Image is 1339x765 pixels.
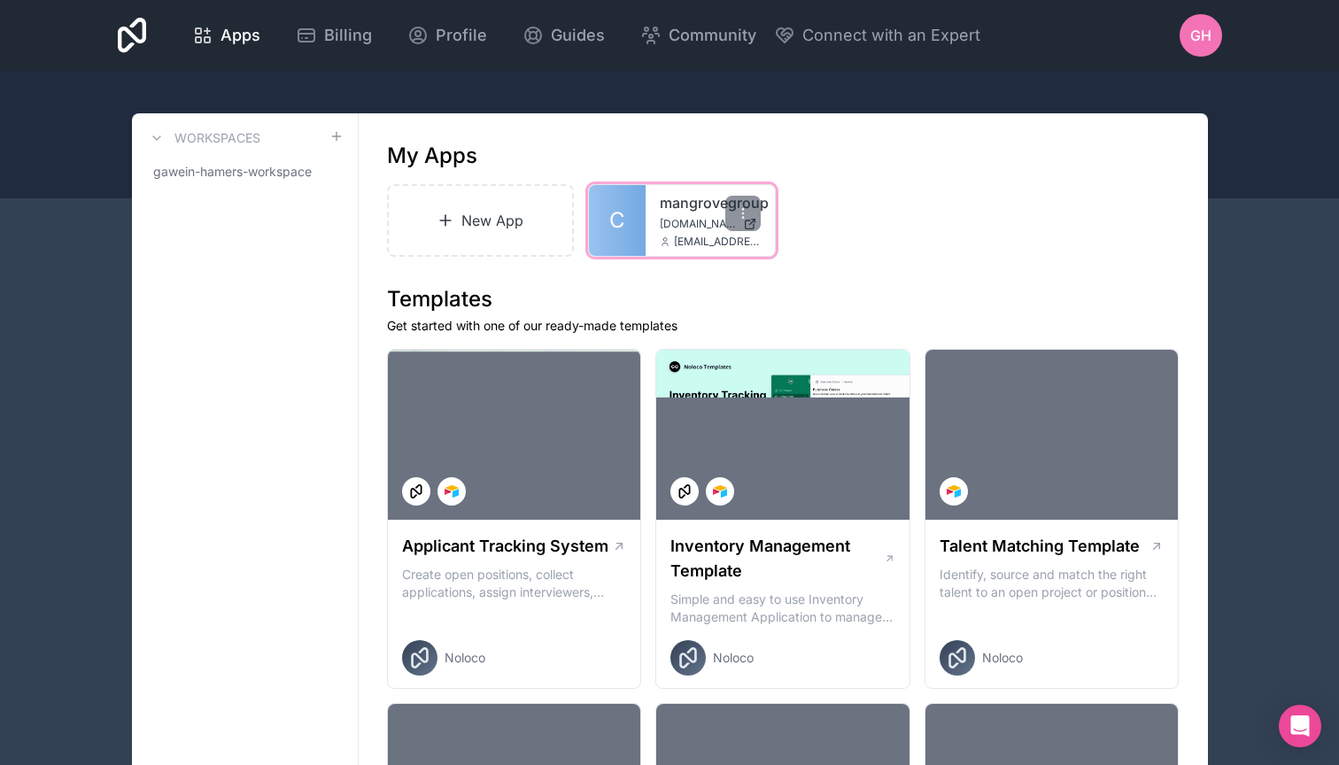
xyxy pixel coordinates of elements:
[387,317,1180,335] p: Get started with one of our ready-made templates
[146,127,260,149] a: Workspaces
[445,649,485,667] span: Noloco
[669,23,756,48] span: Community
[774,23,980,48] button: Connect with an Expert
[146,156,344,188] a: gawein-hamers-workspace
[660,217,736,231] span: [DOMAIN_NAME]
[387,285,1180,313] h1: Templates
[674,235,761,249] span: [EMAIL_ADDRESS][DOMAIN_NAME]
[436,23,487,48] span: Profile
[393,16,501,55] a: Profile
[387,184,575,257] a: New App
[713,649,754,667] span: Noloco
[153,163,312,181] span: gawein-hamers-workspace
[713,484,727,498] img: Airtable Logo
[178,16,275,55] a: Apps
[508,16,619,55] a: Guides
[402,534,608,559] h1: Applicant Tracking System
[387,142,477,170] h1: My Apps
[660,217,761,231] a: [DOMAIN_NAME]
[174,129,260,147] h3: Workspaces
[802,23,980,48] span: Connect with an Expert
[445,484,459,498] img: Airtable Logo
[402,566,627,601] p: Create open positions, collect applications, assign interviewers, centralise candidate feedback a...
[221,23,260,48] span: Apps
[609,206,625,235] span: C
[324,23,372,48] span: Billing
[1279,705,1321,747] div: Open Intercom Messenger
[670,534,883,583] h1: Inventory Management Template
[282,16,386,55] a: Billing
[947,484,961,498] img: Airtable Logo
[626,16,770,55] a: Community
[670,591,895,626] p: Simple and easy to use Inventory Management Application to manage your stock, orders and Manufact...
[982,649,1023,667] span: Noloco
[1190,25,1211,46] span: GH
[940,534,1140,559] h1: Talent Matching Template
[551,23,605,48] span: Guides
[940,566,1165,601] p: Identify, source and match the right talent to an open project or position with our Talent Matchi...
[660,192,761,213] a: mangrovegroup
[589,185,646,256] a: C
